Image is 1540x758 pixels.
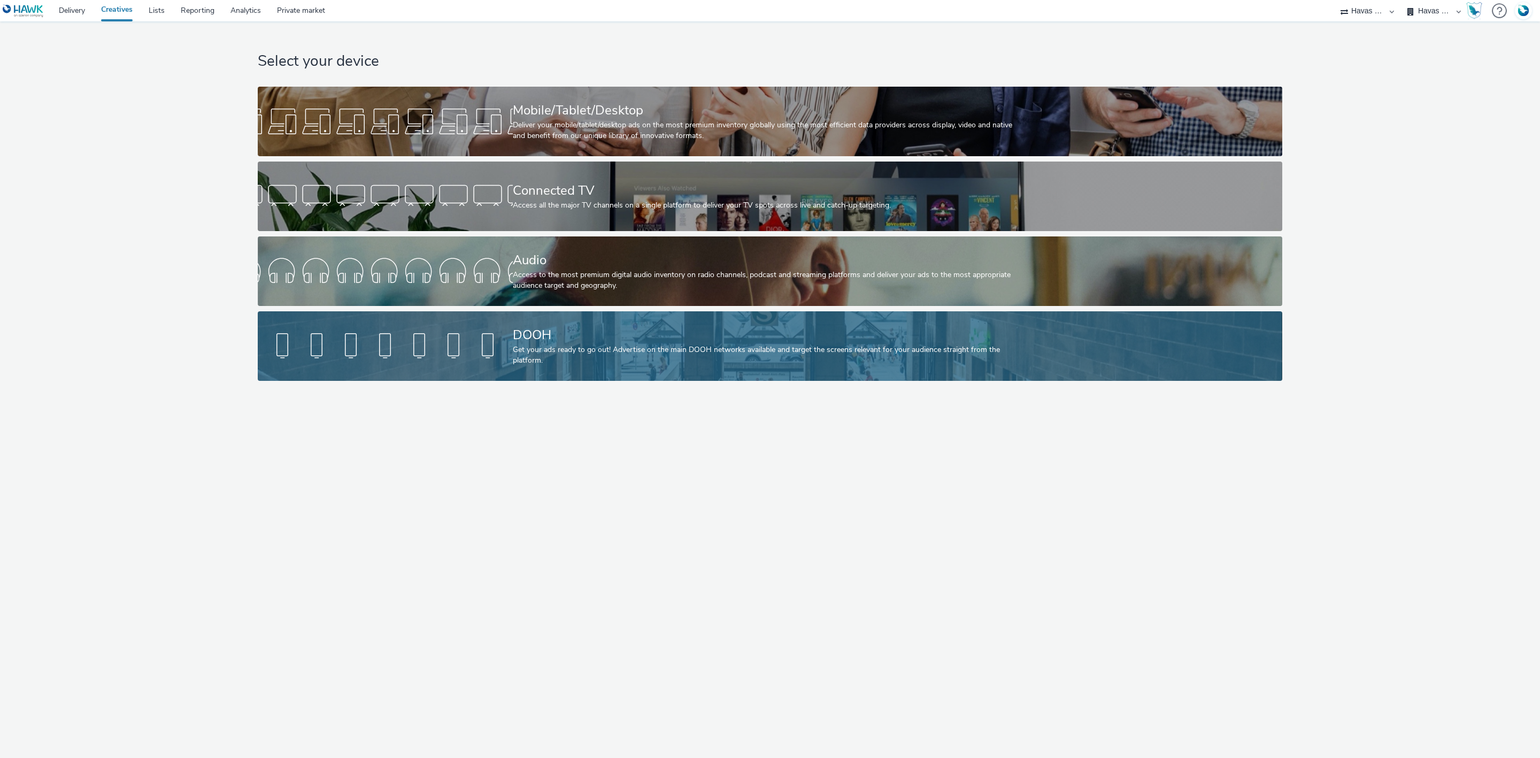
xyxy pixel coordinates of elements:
[258,236,1282,306] a: AudioAccess to the most premium digital audio inventory on radio channels, podcast and streaming ...
[258,311,1282,381] a: DOOHGet your ads ready to go out! Advertise on the main DOOH networks available and target the sc...
[258,87,1282,156] a: Mobile/Tablet/DesktopDeliver your mobile/tablet/desktop ads on the most premium inventory globall...
[513,181,1023,200] div: Connected TV
[513,251,1023,270] div: Audio
[258,51,1282,72] h1: Select your device
[3,4,44,18] img: undefined Logo
[513,200,1023,211] div: Access all the major TV channels on a single platform to deliver your TV spots across live and ca...
[258,162,1282,231] a: Connected TVAccess all the major TV channels on a single platform to deliver your TV spots across...
[1466,2,1487,19] a: Hawk Academy
[513,120,1023,142] div: Deliver your mobile/tablet/desktop ads on the most premium inventory globally using the most effi...
[513,344,1023,366] div: Get your ads ready to go out! Advertise on the main DOOH networks available and target the screen...
[513,270,1023,292] div: Access to the most premium digital audio inventory on radio channels, podcast and streaming platf...
[1515,3,1531,19] img: Account FR
[513,101,1023,120] div: Mobile/Tablet/Desktop
[513,326,1023,344] div: DOOH
[1466,2,1482,19] img: Hawk Academy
